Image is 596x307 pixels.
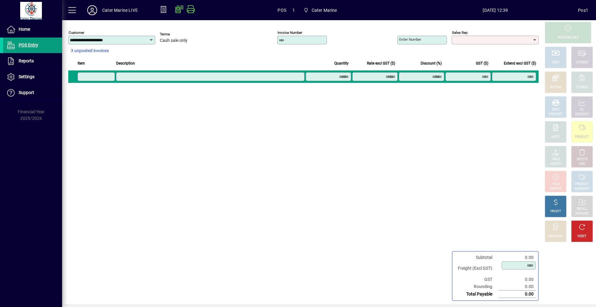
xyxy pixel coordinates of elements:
a: Reports [3,53,62,69]
td: Freight (Excl GST) [455,261,499,276]
div: SELECT [550,162,561,166]
td: 0.00 [499,291,536,298]
mat-label: Sales rep [452,30,467,35]
a: Settings [3,69,62,85]
div: NOTE [552,135,560,139]
div: DELETE [577,157,587,162]
div: PRICE [552,157,560,162]
span: POS [278,5,286,15]
div: HOLD [552,182,560,187]
span: Item [78,60,85,67]
span: 3 unposted invoices [71,47,109,54]
span: Discount (%) [421,60,442,67]
span: Terms [160,32,197,36]
a: Home [3,22,62,37]
td: GST [455,276,499,283]
div: CASH [552,60,560,65]
td: Rounding [455,283,499,291]
span: Home [19,27,30,32]
mat-label: Customer [69,30,84,35]
div: RESET [577,234,587,239]
div: INVOICE [550,187,561,191]
span: GST ($) [476,60,488,67]
span: Cater Marine [312,5,337,15]
div: PROCESS SALE [557,35,579,40]
span: Extend excl GST ($) [504,60,536,67]
a: Support [3,85,62,101]
div: GL [580,107,584,112]
div: Pos1 [578,5,588,15]
div: MISC [552,107,559,112]
td: 0.00 [499,254,536,261]
div: INVOICES [575,211,589,216]
div: ACCOUNT [575,112,589,117]
div: PRODUCT [575,182,589,187]
span: Cater Marine [301,5,340,16]
td: 0.00 [499,283,536,291]
div: SUMMARY [574,187,590,191]
span: POS Entry [19,43,38,47]
div: CHARGE [576,85,588,90]
span: 1 [292,5,295,15]
div: LINE [579,162,585,166]
td: Subtotal [455,254,499,261]
td: 0.00 [499,276,536,283]
button: 3 unposted invoices [68,45,111,56]
span: Support [19,90,34,95]
div: PROFIT [550,209,561,214]
div: PRODUCT [575,135,589,139]
mat-label: Invoice number [278,30,302,35]
td: Total Payable [455,291,499,298]
span: Cash sale only [160,38,187,43]
span: Reports [19,58,34,63]
div: EFTPOS [550,85,562,90]
div: Cater Marine LIVE [102,5,138,15]
button: Profile [82,5,102,16]
span: Rate excl GST ($) [367,60,395,67]
span: Settings [19,74,34,79]
span: [DATE] 12:39 [413,5,578,15]
span: Quantity [334,60,349,67]
div: RECALL [577,207,588,211]
div: CHEQUE [576,60,588,65]
div: PRODUCT [549,112,562,117]
span: Description [116,60,135,67]
div: DISCOUNT [548,234,563,239]
mat-label: Order number [399,37,421,42]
